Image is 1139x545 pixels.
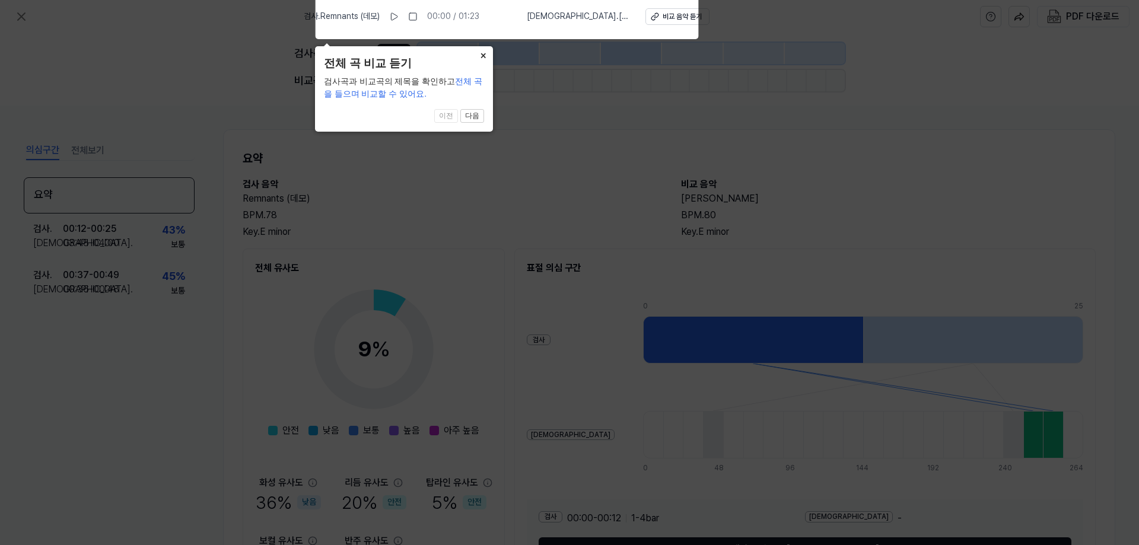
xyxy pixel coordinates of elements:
[645,8,710,25] button: 비교 음악 듣기
[663,12,702,22] div: 비교 음악 듣기
[527,11,631,23] span: [DEMOGRAPHIC_DATA] . [PERSON_NAME]
[324,55,484,72] header: 전체 곡 비교 듣기
[460,109,484,123] button: 다음
[474,46,493,63] button: Close
[427,11,479,23] div: 00:00 / 01:23
[324,75,484,100] div: 검사곡과 비교곡의 제목을 확인하고
[324,77,483,98] span: 전체 곡을 들으며 비교할 수 있어요.
[304,11,380,23] span: 검사 . Remnants (데모)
